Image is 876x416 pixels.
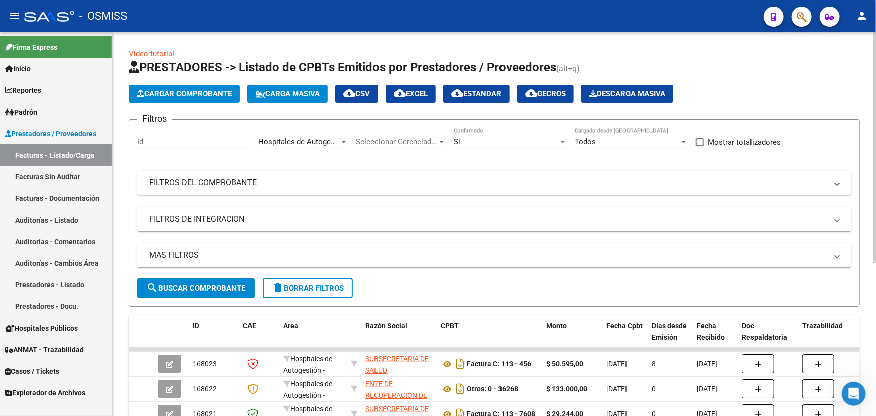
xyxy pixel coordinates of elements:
[652,322,687,341] span: Días desde Emisión
[386,85,436,103] button: EXCEL
[272,282,284,294] mat-icon: delete
[137,207,851,231] mat-expansion-panel-header: FILTROS DE INTEGRACION
[256,89,320,98] span: Carga Masiva
[581,85,673,103] button: Descarga Masiva
[525,87,537,99] mat-icon: cloud_download
[606,385,627,393] span: [DATE]
[5,387,85,398] span: Explorador de Archivos
[137,278,255,298] button: Buscar Comprobante
[454,356,467,372] i: Descargar documento
[146,284,245,293] span: Buscar Comprobante
[437,315,542,359] datatable-header-cell: CPBT
[648,315,693,359] datatable-header-cell: Días desde Emisión
[137,171,851,195] mat-expansion-panel-header: FILTROS DEL COMPROBANTE
[361,315,437,359] datatable-header-cell: Razón Social
[343,87,355,99] mat-icon: cloud_download
[193,385,217,393] span: 168022
[652,385,656,393] span: 0
[546,385,587,393] strong: $ 133.000,00
[394,89,428,98] span: EXCEL
[454,381,467,397] i: Descargar documento
[525,89,566,98] span: Gecros
[742,322,787,341] span: Doc Respaldatoria
[365,322,407,330] span: Razón Social
[517,85,574,103] button: Gecros
[8,10,20,22] mat-icon: menu
[581,85,673,103] app-download-masive: Descarga masiva de comprobantes (adjuntos)
[193,322,199,330] span: ID
[356,137,437,146] span: Seleccionar Gerenciador
[467,360,531,368] strong: Factura C: 113 - 456
[239,315,279,359] datatable-header-cell: CAE
[738,315,798,359] datatable-header-cell: Doc Respaldatoria
[149,214,827,225] mat-panel-title: FILTROS DE INTEGRACION
[193,360,217,368] span: 168023
[129,60,556,74] span: PRESTADORES -> Listado de CPBTs Emitidos por Prestadores / Proveedores
[606,322,643,330] span: Fecha Cpbt
[546,360,583,368] strong: $ 50.595,00
[856,10,868,22] mat-icon: person
[189,315,239,359] datatable-header-cell: ID
[5,107,37,118] span: Padrón
[149,250,827,261] mat-panel-title: MAS FILTROS
[5,344,84,355] span: ANMAT - Trazabilidad
[451,89,502,98] span: Estandar
[575,137,596,146] span: Todos
[5,366,59,377] span: Casos / Tickets
[79,5,127,27] span: - OSMISS
[697,360,717,368] span: [DATE]
[556,64,580,73] span: (alt+q)
[443,85,510,103] button: Estandar
[546,322,567,330] span: Monto
[5,323,78,334] span: Hospitales Públicos
[802,322,843,330] span: Trazabilidad
[606,360,627,368] span: [DATE]
[652,360,656,368] span: 8
[394,87,406,99] mat-icon: cloud_download
[697,322,725,341] span: Fecha Recibido
[602,315,648,359] datatable-header-cell: Fecha Cpbt
[279,315,347,359] datatable-header-cell: Area
[146,282,158,294] mat-icon: search
[454,137,460,146] span: Si
[365,355,429,374] span: SUBSECRETARIA DE SALUD
[272,284,344,293] span: Borrar Filtros
[137,89,232,98] span: Cargar Comprobante
[283,380,332,411] span: Hospitales de Autogestión - Afiliaciones
[542,315,602,359] datatable-header-cell: Monto
[842,382,866,406] iframe: Intercom live chat
[129,85,240,103] button: Cargar Comprobante
[798,315,858,359] datatable-header-cell: Trazabilidad
[589,89,665,98] span: Descarga Masiva
[283,322,298,330] span: Area
[5,85,41,96] span: Reportes
[247,85,328,103] button: Carga Masiva
[451,87,463,99] mat-icon: cloud_download
[243,322,256,330] span: CAE
[467,385,518,393] strong: Otros: 0 - 36268
[5,128,96,139] span: Prestadores / Proveedores
[365,353,433,374] div: 30675068441
[343,89,370,98] span: CSV
[365,378,433,399] div: 30718615700
[335,85,378,103] button: CSV
[693,315,738,359] datatable-header-cell: Fecha Recibido
[137,112,172,126] h3: Filtros
[137,243,851,267] mat-expansion-panel-header: MAS FILTROS
[283,355,332,386] span: Hospitales de Autogestión - Afiliaciones
[5,42,57,53] span: Firma Express
[149,177,827,188] mat-panel-title: FILTROS DEL COMPROBANTE
[697,385,717,393] span: [DATE]
[708,136,781,148] span: Mostrar totalizadores
[129,49,174,58] a: Video tutorial
[5,63,31,74] span: Inicio
[441,322,459,330] span: CPBT
[258,137,394,146] span: Hospitales de Autogestión - Afiliaciones
[263,278,353,298] button: Borrar Filtros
